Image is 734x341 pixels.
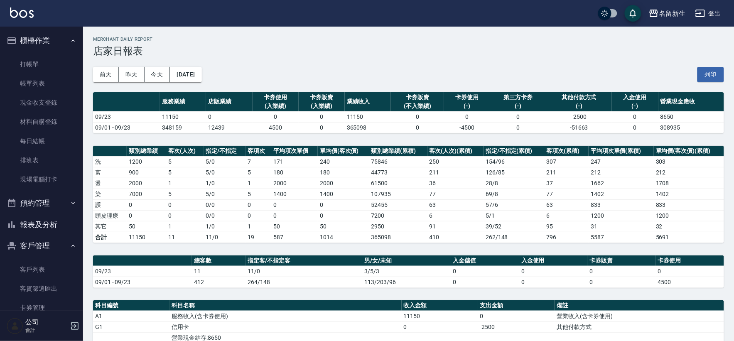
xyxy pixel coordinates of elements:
a: 打帳單 [3,55,80,74]
td: -2500 [546,111,612,122]
td: 0 / 0 [204,199,246,210]
td: 250 [427,156,484,167]
th: 平均項次單價(累積) [589,146,654,157]
th: 類別總業績(累積) [369,146,427,157]
th: 客項次(累積) [544,146,589,157]
td: 262/148 [484,232,544,243]
th: 男/女/未知 [362,255,451,266]
td: 36 [427,178,484,189]
td: 11150 [127,232,166,243]
td: 1200 [589,210,654,221]
td: 308935 [658,122,724,133]
td: 4500 [253,122,299,133]
td: 1 [246,221,272,232]
th: 總客數 [192,255,245,266]
td: 染 [93,189,127,199]
a: 帳單列表 [3,74,80,93]
div: (不入業績) [393,102,442,110]
td: 39 / 52 [484,221,544,232]
table: a dense table [93,92,724,133]
div: 名留新生 [659,8,685,19]
td: 11 [192,266,245,277]
td: 0 [444,111,490,122]
td: 11 [166,232,204,243]
td: 2000 [127,178,166,189]
td: 0 [402,321,478,332]
td: 365098 [345,122,391,133]
button: [DATE] [170,67,201,82]
th: 客項次 [246,146,272,157]
td: 212 [654,167,724,178]
td: 2000 [318,178,369,189]
td: 154 / 96 [484,156,544,167]
td: 其它 [93,221,127,232]
th: 入金使用 [519,255,587,266]
td: 32 [654,221,724,232]
th: 收入金額 [402,300,478,311]
td: 5 / 0 [204,189,246,199]
td: 1402 [589,189,654,199]
a: 客戶列表 [3,260,80,279]
td: 11/0 [204,232,246,243]
td: 240 [318,156,369,167]
td: 7000 [127,189,166,199]
th: 科目編號 [93,300,169,311]
td: 0 [246,199,272,210]
td: 833 [589,199,654,210]
td: 19 [246,232,272,243]
td: 5 [166,189,204,199]
td: 5 / 1 [484,210,544,221]
td: 0 [490,111,546,122]
td: 365098 [369,232,427,243]
td: 180 [318,167,369,178]
td: 50 [127,221,166,232]
th: 客次(人次)(累積) [427,146,484,157]
td: 0 [490,122,546,133]
th: 單均價(客次價)(累積) [654,146,724,157]
td: 247 [589,156,654,167]
div: (-) [614,102,656,110]
td: 0 [612,122,658,133]
td: 剪 [93,167,127,178]
td: 0 [656,266,724,277]
button: 櫃檯作業 [3,30,80,52]
td: 11150 [345,111,391,122]
td: 5 [246,189,272,199]
td: 3/5/3 [362,266,451,277]
td: 180 [271,167,318,178]
td: 0 [127,199,166,210]
th: 平均項次單價 [271,146,318,157]
td: 09/01 - 09/23 [93,122,160,133]
th: 備註 [555,300,724,311]
td: 營業收入(含卡券使用) [555,311,724,321]
td: 信用卡 [169,321,401,332]
td: 0 / 0 [204,210,246,221]
td: 11150 [160,111,206,122]
td: 171 [271,156,318,167]
div: 卡券販賣 [393,93,442,102]
h2: Merchant Daily Report [93,37,724,42]
td: 28 / 8 [484,178,544,189]
button: save [625,5,641,22]
td: 09/23 [93,111,160,122]
td: 1662 [589,178,654,189]
td: 50 [318,221,369,232]
td: 7200 [369,210,427,221]
td: 0 [299,122,345,133]
td: 113/203/96 [362,277,451,287]
td: 5691 [654,232,724,243]
h5: 公司 [25,318,68,326]
a: 客資篩選匯出 [3,279,80,298]
td: 12439 [206,122,252,133]
td: 服務收入(含卡券使用) [169,311,401,321]
td: 11150 [402,311,478,321]
th: 卡券使用 [656,255,724,266]
td: 75846 [369,156,427,167]
table: a dense table [93,255,724,288]
td: 1014 [318,232,369,243]
th: 入金儲值 [451,255,519,266]
td: 0 [318,199,369,210]
td: 0 [271,199,318,210]
td: 0 [587,266,655,277]
p: 會計 [25,326,68,334]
